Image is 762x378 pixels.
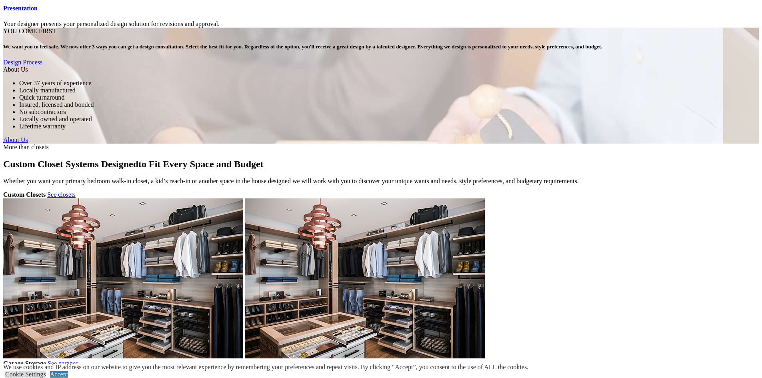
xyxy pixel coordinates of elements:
[3,191,46,198] strong: Custom Closets
[3,28,56,34] span: YOU COME FIRST
[3,44,759,50] h5: We want you to feel safe. We now offer 3 ways you can get a design consultation. Select the best ...
[3,66,28,73] span: About Us
[47,191,76,198] a: See closets
[19,123,759,130] li: Lifetime warranty
[3,5,759,12] a: Presentation
[19,108,759,116] li: No subcontractors
[3,360,46,367] strong: Garage Storage
[3,20,220,27] span: Your designer presents your personalized design solution for revisions and approval.
[19,116,759,123] li: Locally owned and operated
[3,198,243,358] img: Desktop image of finesse master his side of walk-in
[19,87,759,94] li: Locally manufactured
[48,360,78,367] a: See garages
[3,159,759,170] h2: Custom Closet Systems Designed
[19,80,759,87] li: Over 37 years of experience
[3,136,28,143] a: About Us
[5,371,46,378] a: Cookie Settings
[3,178,759,185] p: Whether you want your primary bedroom walk-in closet, a kid’s reach-in or another space in the ho...
[3,59,42,66] a: Design Process
[19,94,759,101] li: Quick turnaround
[138,159,264,169] span: to Fit Every Space and Budget
[245,198,485,358] img: Mobile image of finesse master his side of walk-in
[19,101,759,108] li: Insured, licensed and bonded
[50,371,68,378] a: Accept
[3,364,528,371] div: We use cookies and IP address on our website to give you the most relevant experience by remember...
[3,144,49,150] span: More than closets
